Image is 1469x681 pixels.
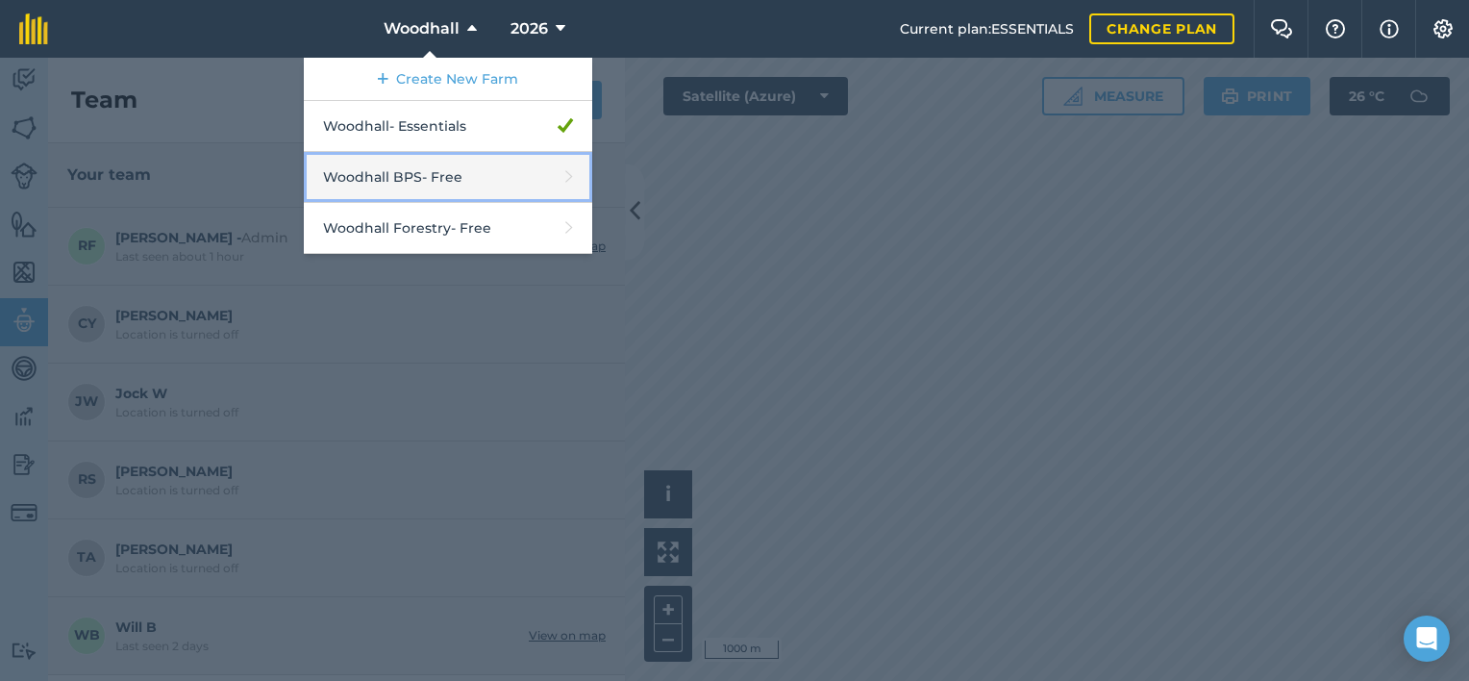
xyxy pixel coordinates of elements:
[1380,17,1399,40] img: svg+xml;base64,PHN2ZyB4bWxucz0iaHR0cDovL3d3dy53My5vcmcvMjAwMC9zdmciIHdpZHRoPSIxNyIgaGVpZ2h0PSIxNy...
[304,203,592,254] a: Woodhall Forestry- Free
[1270,19,1293,38] img: Two speech bubbles overlapping with the left bubble in the forefront
[1432,19,1455,38] img: A cog icon
[1089,13,1234,44] a: Change plan
[384,17,460,40] span: Woodhall
[304,101,592,152] a: Woodhall- Essentials
[304,152,592,203] a: Woodhall BPS- Free
[1404,616,1450,662] div: Open Intercom Messenger
[1324,19,1347,38] img: A question mark icon
[304,58,592,101] a: Create New Farm
[510,17,548,40] span: 2026
[19,13,48,44] img: fieldmargin Logo
[900,18,1074,39] span: Current plan : ESSENTIALS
